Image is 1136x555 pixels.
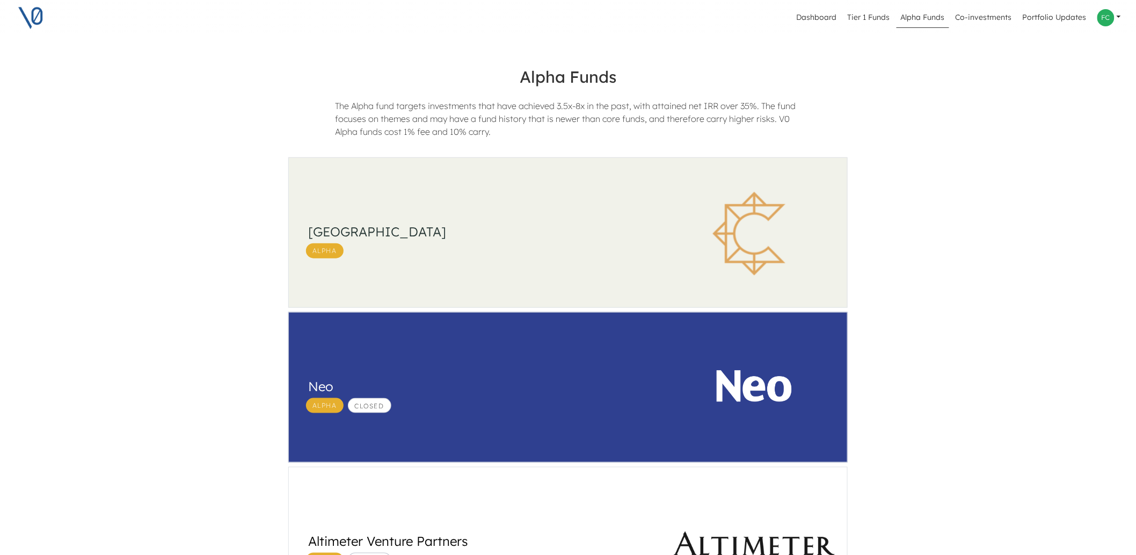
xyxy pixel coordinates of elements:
a: NeoAlphaClosedNeo [286,310,850,465]
span: Closed [348,398,391,413]
a: Alpha Funds [897,8,949,28]
h3: [GEOGRAPHIC_DATA] [308,224,652,240]
h3: Neo [308,379,652,394]
span: Alpha [306,243,344,258]
img: V0 logo [17,4,44,31]
h4: Alpha Funds [279,59,857,95]
h3: Altimeter Venture Partners [308,534,652,549]
img: Neo [674,321,835,456]
a: Portfolio Updates [1018,8,1091,28]
a: Dashboard [792,8,841,28]
a: Co-investments [951,8,1016,28]
a: [GEOGRAPHIC_DATA]AlphaSouth Park Commons [286,155,850,310]
img: South Park Commons [674,167,835,301]
span: Alpha [306,398,344,413]
div: The Alpha fund targets investments that have achieved 3.5x-8x in the past, with attained net IRR ... [327,99,809,147]
a: Tier 1 Funds [843,8,894,28]
img: Profile [1097,9,1115,26]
